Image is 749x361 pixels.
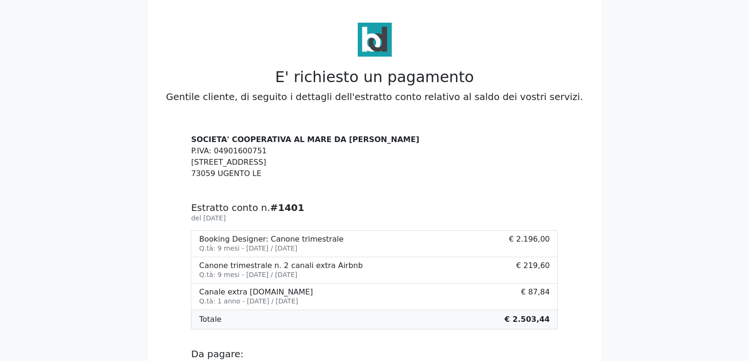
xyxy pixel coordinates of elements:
b: € 2.503,44 [505,315,550,324]
h2: E' richiesto un pagamento [154,68,596,86]
span: Totale [199,314,221,325]
span: € 219,60 [516,261,550,279]
address: P.IVA: 04901600751 [STREET_ADDRESS] 73059 UGENTO LE [191,134,558,179]
small: Q.tà: 9 mesi - [DATE] / [DATE] [199,271,297,278]
small: Q.tà: 1 anno - [DATE] / [DATE] [199,297,298,305]
small: Q.tà: 9 mesi - [DATE] / [DATE] [199,244,297,252]
div: Canale extra [DOMAIN_NAME] [199,287,313,296]
span: € 87,84 [521,287,550,306]
strong: SOCIETA' COOPERATIVA AL MARE DA [PERSON_NAME] [191,135,419,144]
b: #1401 [270,202,304,213]
span: € 2.196,00 [509,235,550,253]
div: Booking Designer: Canone trimestrale [199,235,344,243]
h5: Da pagare: [191,348,558,360]
h5: Estratto conto n. [191,202,558,213]
div: Canone trimestrale n. 2 canali extra Airbnb [199,261,362,270]
p: Gentile cliente, di seguito i dettagli dell'estratto conto relativo al saldo dei vostri servizi. [154,90,596,104]
small: del [DATE] [191,214,225,222]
